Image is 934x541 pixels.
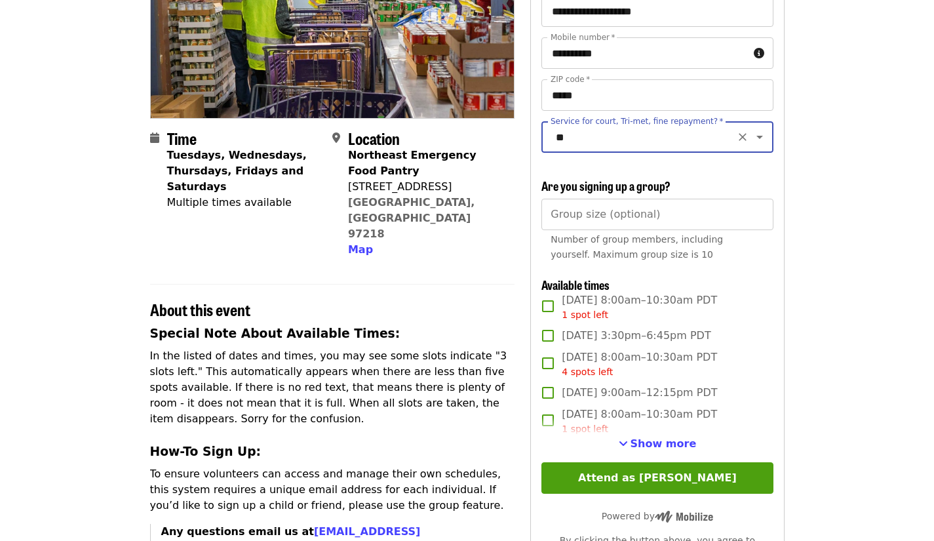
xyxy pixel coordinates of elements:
span: [DATE] 8:00am–10:30am PDT [562,292,717,322]
button: Attend as [PERSON_NAME] [541,462,773,494]
img: Powered by Mobilize [655,511,713,523]
span: 4 spots left [562,367,613,377]
button: Clear [733,128,752,146]
div: Multiple times available [167,195,322,210]
input: ZIP code [541,79,773,111]
span: About this event [150,298,250,321]
i: map-marker-alt icon [332,132,340,144]
span: Time [167,127,197,150]
strong: Tuesdays, Wednesdays, Thursdays, Fridays and Saturdays [167,149,307,193]
p: To ensure volunteers can access and manage their own schedules, this system requires a unique ema... [150,466,515,513]
input: Mobile number [541,37,748,69]
span: Number of group members, including yourself. Maximum group size is 10 [551,234,723,260]
span: [DATE] 8:00am–10:30am PDT [562,407,717,436]
span: Location [348,127,400,150]
p: In the listed of dates and times, you may see some slots indicate "3 slots left." This automatica... [150,348,515,427]
span: [DATE] 3:30pm–6:45pm PDT [562,328,710,344]
div: [STREET_ADDRESS] [348,179,504,195]
button: Open [750,128,769,146]
span: [DATE] 9:00am–12:15pm PDT [562,385,717,401]
button: Map [348,242,373,258]
span: 1 spot left [562,310,608,320]
span: 1 spot left [562,424,608,434]
label: Mobile number [551,33,615,41]
a: [GEOGRAPHIC_DATA], [GEOGRAPHIC_DATA] 97218 [348,196,475,240]
i: calendar icon [150,132,159,144]
label: Service for court, Tri-met, fine repayment? [551,117,724,125]
span: Show more [631,437,697,450]
i: circle-info icon [754,47,764,60]
span: Are you signing up a group? [541,177,671,194]
span: Available times [541,276,610,293]
span: Map [348,243,373,256]
strong: Northeast Emergency Food Pantry [348,149,477,177]
button: See more timeslots [619,436,697,452]
span: Powered by [602,511,713,521]
input: [object Object] [541,199,773,230]
strong: How-To Sign Up: [150,445,262,458]
label: ZIP code [551,75,590,83]
span: [DATE] 8:00am–10:30am PDT [562,350,717,379]
strong: Special Note About Available Times: [150,327,400,340]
